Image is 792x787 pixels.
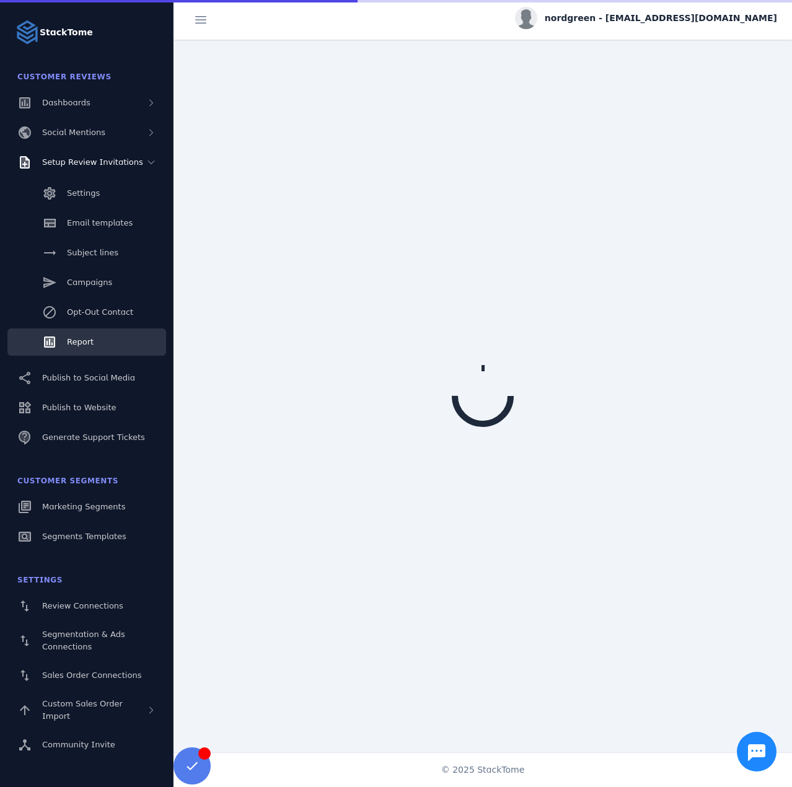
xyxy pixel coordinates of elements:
[7,299,166,326] a: Opt-Out Contact
[7,269,166,296] a: Campaigns
[67,337,94,346] span: Report
[67,218,133,227] span: Email templates
[42,433,145,442] span: Generate Support Tickets
[7,209,166,237] a: Email templates
[42,128,105,137] span: Social Mentions
[515,7,777,29] button: nordgreen - [EMAIL_ADDRESS][DOMAIN_NAME]
[7,592,166,620] a: Review Connections
[67,307,133,317] span: Opt-Out Contact
[42,601,123,610] span: Review Connections
[67,248,118,257] span: Subject lines
[7,493,166,521] a: Marketing Segments
[42,699,123,721] span: Custom Sales Order Import
[7,364,166,392] a: Publish to Social Media
[42,532,126,541] span: Segments Templates
[7,328,166,356] a: Report
[7,180,166,207] a: Settings
[7,239,166,266] a: Subject lines
[17,477,118,485] span: Customer Segments
[42,403,116,412] span: Publish to Website
[42,98,90,107] span: Dashboards
[17,73,112,81] span: Customer Reviews
[545,12,777,25] span: nordgreen - [EMAIL_ADDRESS][DOMAIN_NAME]
[7,662,166,689] a: Sales Order Connections
[42,502,125,511] span: Marketing Segments
[7,424,166,451] a: Generate Support Tickets
[515,7,537,29] img: profile.jpg
[42,740,115,749] span: Community Invite
[7,523,166,550] a: Segments Templates
[7,394,166,421] a: Publish to Website
[15,20,40,45] img: Logo image
[67,278,112,287] span: Campaigns
[7,622,166,659] a: Segmentation & Ads Connections
[7,731,166,758] a: Community Invite
[40,26,93,39] strong: StackTome
[42,630,125,651] span: Segmentation & Ads Connections
[42,373,135,382] span: Publish to Social Media
[42,157,143,167] span: Setup Review Invitations
[441,763,525,776] span: © 2025 StackTome
[67,188,100,198] span: Settings
[42,670,141,680] span: Sales Order Connections
[17,576,63,584] span: Settings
